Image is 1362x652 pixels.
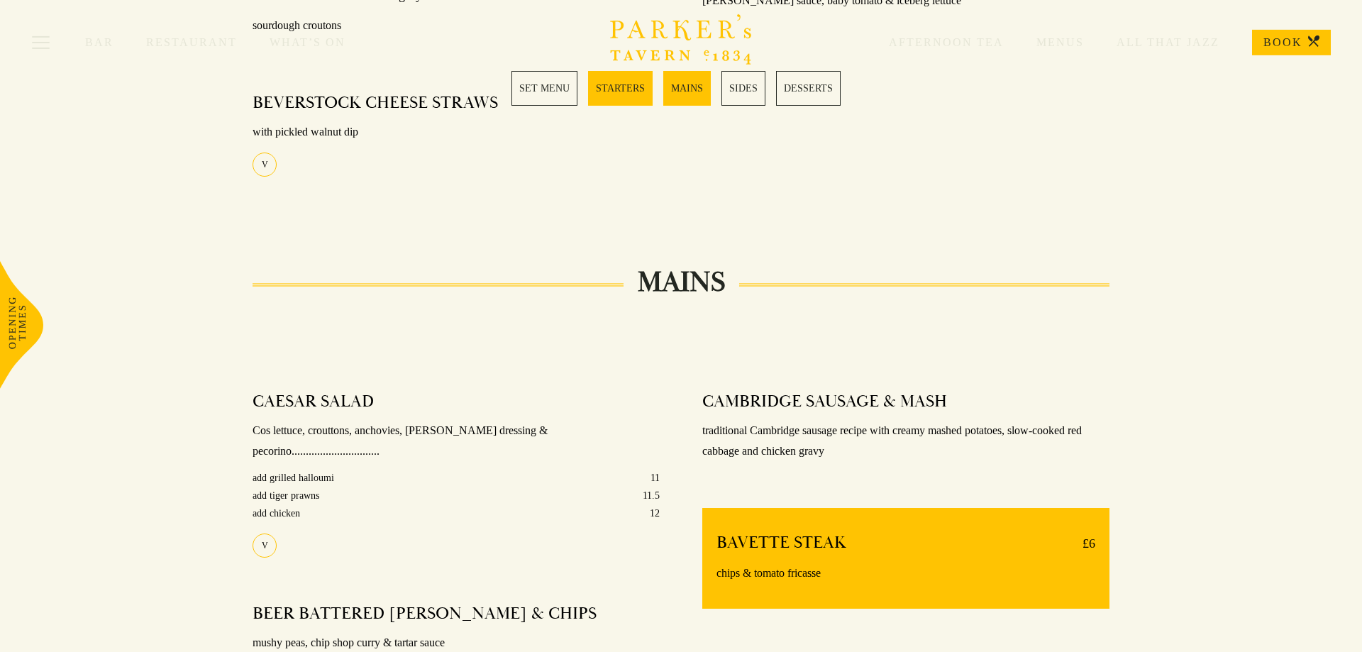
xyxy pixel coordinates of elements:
[253,391,374,412] h4: CAESAR SALAD
[776,71,841,106] a: 5 / 5
[253,504,300,522] p: add chicken
[253,469,334,487] p: add grilled halloumi
[650,504,660,522] p: 12
[716,563,1095,584] p: chips & tomato fricasse
[624,265,739,299] h2: MAINS
[702,391,947,412] h4: CAMBRIDGE SAUSAGE & MASH
[716,532,846,555] h4: BAVETTE STEAK
[663,71,711,106] a: 3 / 5
[643,487,660,504] p: 11.5
[253,534,277,558] div: V
[1068,532,1095,555] p: £6
[253,421,660,462] p: Cos lettuce, crouttons, anchovies, [PERSON_NAME] dressing & pecorino...............................
[588,71,653,106] a: 2 / 5
[253,603,597,624] h4: BEER BATTERED [PERSON_NAME] & CHIPS
[253,153,277,177] div: V
[702,421,1109,462] p: traditional Cambridge sausage recipe with creamy mashed potatoes, slow-cooked red cabbage and chi...
[511,71,577,106] a: 1 / 5
[721,71,765,106] a: 4 / 5
[650,469,660,487] p: 11
[253,487,319,504] p: add tiger prawns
